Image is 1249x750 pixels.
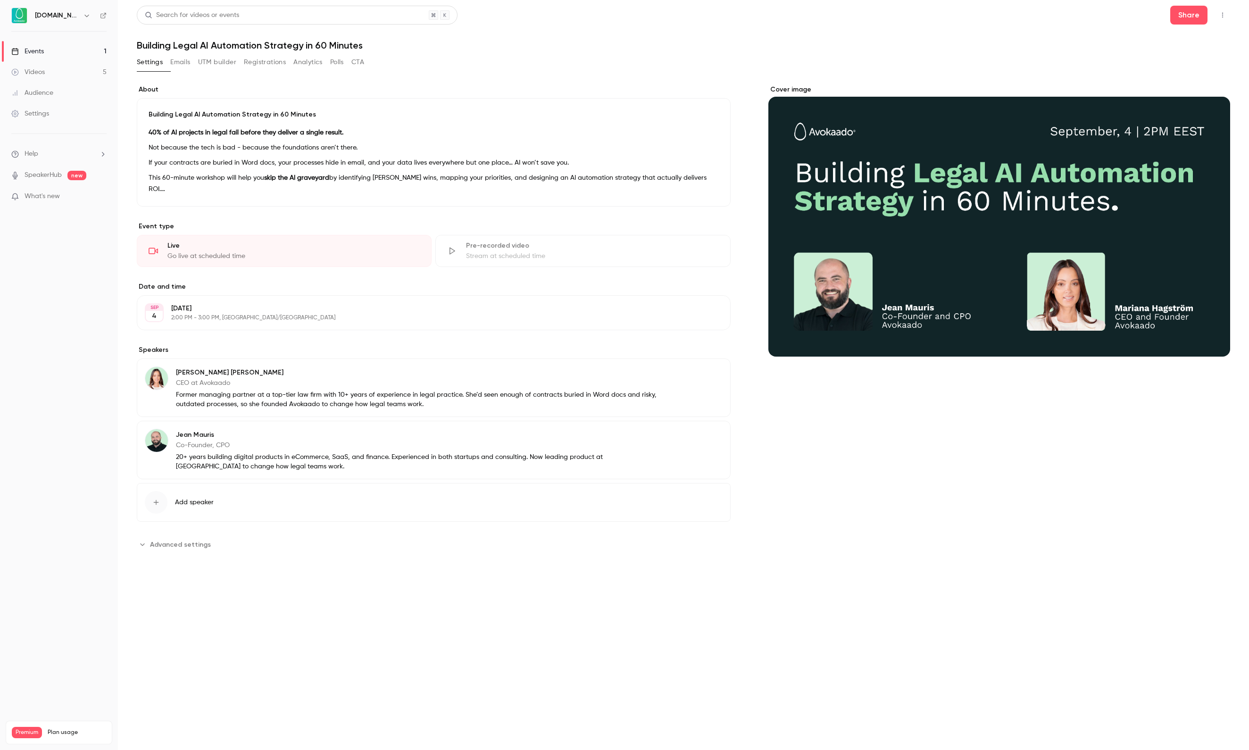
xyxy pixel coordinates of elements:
p: Building Legal AI Automation Strategy in 60 Minutes [149,110,719,119]
span: Help [25,149,38,159]
li: help-dropdown-opener [11,149,107,159]
h1: Building Legal AI Automation Strategy in 60 Minutes [137,40,1230,51]
div: Search for videos or events [145,10,239,20]
div: Pre-recorded video [466,241,718,250]
div: SEP [146,304,163,311]
button: UTM builder [198,55,236,70]
p: 4 [152,311,157,321]
img: Jean Mauris [145,429,168,452]
p: 2:00 PM - 3:00 PM, [GEOGRAPHIC_DATA]/[GEOGRAPHIC_DATA] [171,314,681,322]
a: SpeakerHub [25,170,62,180]
strong: skip the AI graveyard [264,175,329,181]
p: CEO at Avokaado [176,378,669,388]
p: Former managing partner at a top-tier law firm with 10+ years of experience in legal practice. Sh... [176,390,669,409]
label: Date and time [137,282,731,292]
span: new [67,171,86,180]
span: What's new [25,192,60,201]
button: Registrations [244,55,286,70]
div: Videos [11,67,45,77]
button: Share [1170,6,1207,25]
button: Analytics [293,55,323,70]
div: Go live at scheduled time [167,251,420,261]
section: Advanced settings [137,537,731,552]
label: About [137,85,731,94]
label: Speakers [137,345,731,355]
div: LiveGo live at scheduled time [137,235,432,267]
strong: 40% of AI projects in legal fail before they deliver a single result. [149,129,343,136]
p: Co-Founder, CPO [176,441,669,450]
section: Cover image [768,85,1230,357]
button: Emails [170,55,190,70]
h6: [DOMAIN_NAME] [35,11,79,20]
div: Audience [11,88,53,98]
div: Settings [11,109,49,118]
div: Jean MaurisJean MaurisCo-Founder, CPO20+ years building digital products in eCommerce, SaaS, and ... [137,421,731,479]
span: Add speaker [175,498,214,507]
span: Premium [12,727,42,738]
span: Advanced settings [150,540,211,550]
img: Mariana Hagström [145,367,168,390]
p: 20+ years building digital products in eCommerce, SaaS, and finance. Experienced in both startups... [176,452,669,471]
button: Polls [330,55,344,70]
button: CTA [351,55,364,70]
p: [DATE] [171,304,681,313]
span: Plan usage [48,729,106,736]
p: [PERSON_NAME] [PERSON_NAME] [176,368,669,377]
p: Event type [137,222,731,231]
button: Add speaker [137,483,731,522]
button: Settings [137,55,163,70]
p: Jean Mauris [176,430,669,440]
div: Mariana Hagström[PERSON_NAME] [PERSON_NAME]CEO at AvokaadoFormer managing partner at a top-tier l... [137,358,731,417]
div: Events [11,47,44,56]
div: Pre-recorded videoStream at scheduled time [435,235,730,267]
div: Live [167,241,420,250]
p: Not because the tech is bad - because the foundations aren’t there. [149,142,719,153]
p: If your contracts are buried in Word docs, your processes hide in email, and your data lives ever... [149,157,719,168]
button: Advanced settings [137,537,216,552]
p: This 60-minute workshop will help you by identifying [PERSON_NAME] wins, mapping your priorities,... [149,172,719,195]
label: Cover image [768,85,1230,94]
img: Avokaado.io [12,8,27,23]
div: Stream at scheduled time [466,251,718,261]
